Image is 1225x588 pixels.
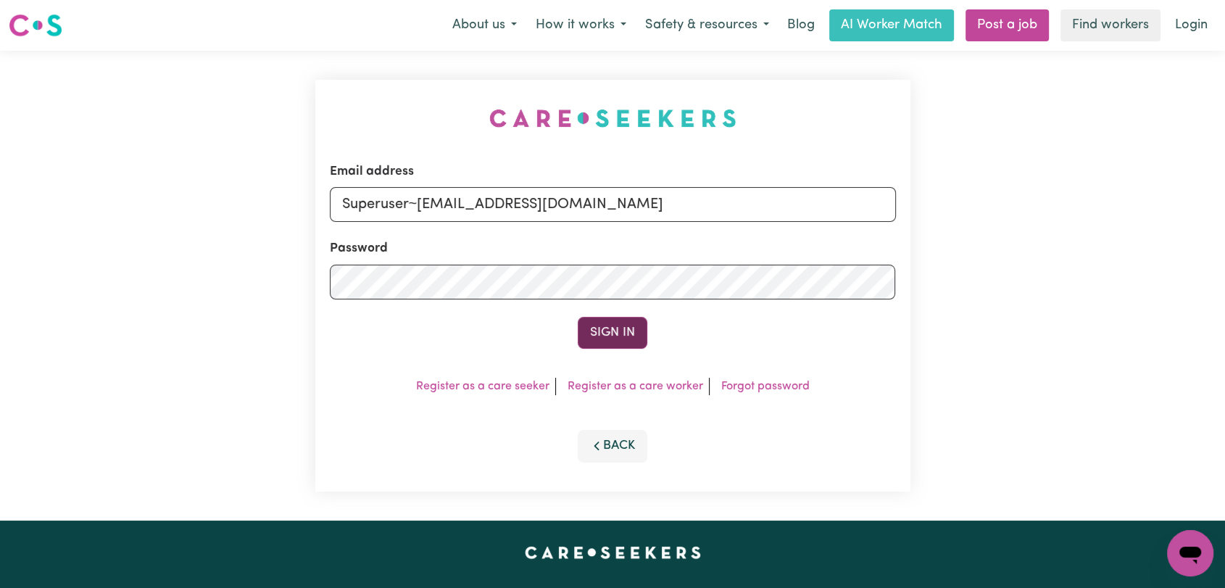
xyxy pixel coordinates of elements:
button: How it works [526,10,636,41]
label: Password [330,239,388,258]
img: Careseekers logo [9,12,62,38]
button: Safety & resources [636,10,778,41]
a: Register as a care worker [568,381,703,392]
a: AI Worker Match [829,9,954,41]
a: Careseekers home page [525,547,701,558]
button: Sign In [578,317,647,349]
iframe: Button to launch messaging window [1167,530,1213,576]
button: About us [443,10,526,41]
a: Blog [778,9,823,41]
label: Email address [330,162,414,181]
a: Login [1166,9,1216,41]
a: Forgot password [721,381,810,392]
input: Email address [330,187,896,222]
a: Register as a care seeker [416,381,549,392]
button: Back [578,430,647,462]
a: Find workers [1060,9,1160,41]
a: Careseekers logo [9,9,62,42]
a: Post a job [966,9,1049,41]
